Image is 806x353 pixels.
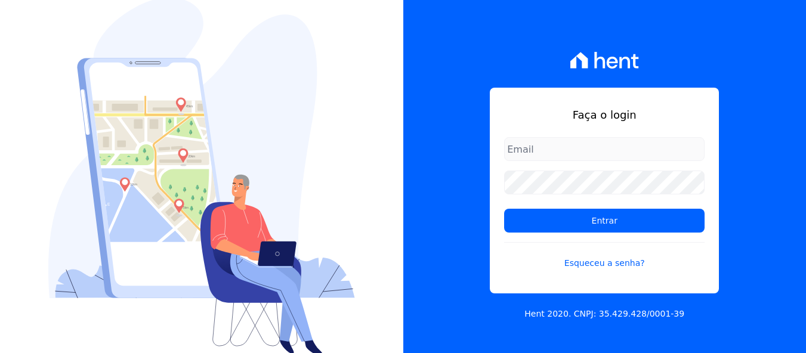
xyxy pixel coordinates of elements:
h1: Faça o login [504,107,705,123]
input: Entrar [504,209,705,233]
p: Hent 2020. CNPJ: 35.429.428/0001-39 [524,308,684,320]
input: Email [504,137,705,161]
a: Esqueceu a senha? [504,242,705,270]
